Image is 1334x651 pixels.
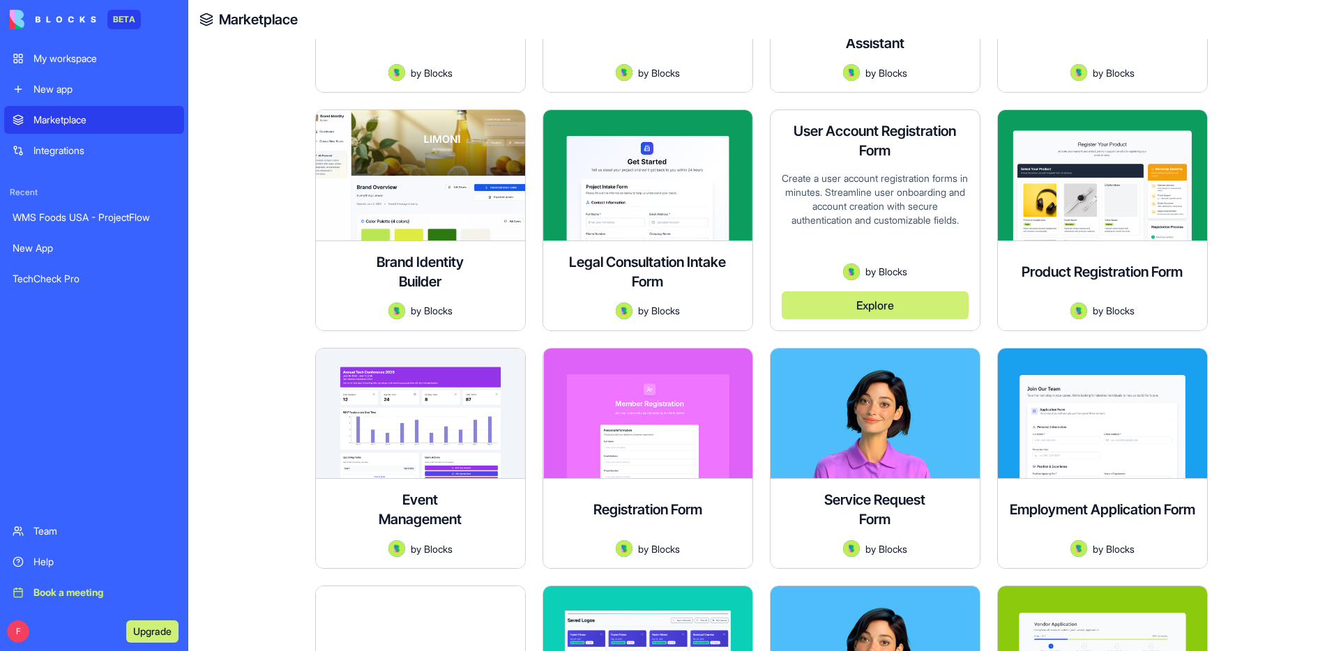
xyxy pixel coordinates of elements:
[7,620,29,643] span: F
[315,109,526,331] a: Brand Identity BuilderAvatarbyBlocks
[651,66,680,80] span: Blocks
[782,171,969,263] div: Create a user account registration forms in minutes. Streamline user onboarding and account creat...
[365,490,476,529] h4: Event Management
[770,348,980,569] a: Service Request FormAvatarbyBlocks
[843,64,860,81] img: Avatar
[1106,303,1135,318] span: Blocks
[4,204,184,231] a: WMS Foods USA - ProjectFlow
[388,64,405,81] img: Avatar
[4,265,184,293] a: TechCheck Pro
[126,620,179,643] button: Upgrade
[13,272,176,286] div: TechCheck Pro
[126,624,179,638] a: Upgrade
[782,291,969,319] button: Explore
[411,542,421,556] span: by
[997,348,1208,569] a: Employment Application FormAvatarbyBlocks
[1010,500,1195,519] h4: Employment Application Form
[4,187,184,198] span: Recent
[4,45,184,72] a: My workspace
[819,490,931,529] h4: Service Request Form
[1070,302,1087,319] img: Avatar
[997,109,1208,331] a: Product Registration FormAvatarbyBlocks
[879,264,907,279] span: Blocks
[651,303,680,318] span: Blocks
[1106,66,1135,80] span: Blocks
[411,303,421,318] span: by
[388,302,405,319] img: Avatar
[543,348,753,569] a: Registration FormAvatarbyBlocks
[33,82,176,96] div: New app
[10,10,141,29] a: BETA
[424,542,453,556] span: Blocks
[424,66,453,80] span: Blocks
[4,234,184,262] a: New App
[13,241,176,255] div: New App
[638,66,649,80] span: by
[554,252,741,291] h4: Legal Consultation Intake Form
[33,585,176,599] div: Book a meeting
[616,540,632,557] img: Avatar
[638,303,649,318] span: by
[4,106,184,134] a: Marketplace
[4,579,184,606] a: Book a meeting
[843,263,860,280] img: Avatar
[1093,66,1103,80] span: by
[1022,262,1183,282] h4: Product Registration Form
[388,540,405,557] img: Avatar
[33,144,176,158] div: Integrations
[219,10,298,29] a: Marketplace
[865,542,876,556] span: by
[33,524,176,538] div: Team
[593,500,702,519] h4: Registration Form
[10,10,96,29] img: logo
[616,302,632,319] img: Avatar
[651,542,680,556] span: Blocks
[107,10,141,29] div: BETA
[782,121,969,160] h4: User Account Registration Form
[1070,540,1087,557] img: Avatar
[1106,542,1135,556] span: Blocks
[424,303,453,318] span: Blocks
[315,348,526,569] a: Event ManagementAvatarbyBlocks
[865,66,876,80] span: by
[1093,542,1103,556] span: by
[843,540,860,557] img: Avatar
[1093,303,1103,318] span: by
[4,137,184,164] a: Integrations
[33,52,176,66] div: My workspace
[770,109,980,331] a: User Account Registration FormCreate a user account registration forms in minutes. Streamline use...
[543,109,753,331] a: Legal Consultation Intake FormAvatarbyBlocks
[879,66,907,80] span: Blocks
[616,64,632,81] img: Avatar
[638,542,649,556] span: by
[13,210,176,224] div: WMS Foods USA - ProjectFlow
[33,555,176,569] div: Help
[879,542,907,556] span: Blocks
[1070,64,1087,81] img: Avatar
[4,517,184,545] a: Team
[365,252,476,291] h4: Brand Identity Builder
[33,113,176,127] div: Marketplace
[411,66,421,80] span: by
[865,264,876,279] span: by
[4,548,184,576] a: Help
[4,75,184,103] a: New app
